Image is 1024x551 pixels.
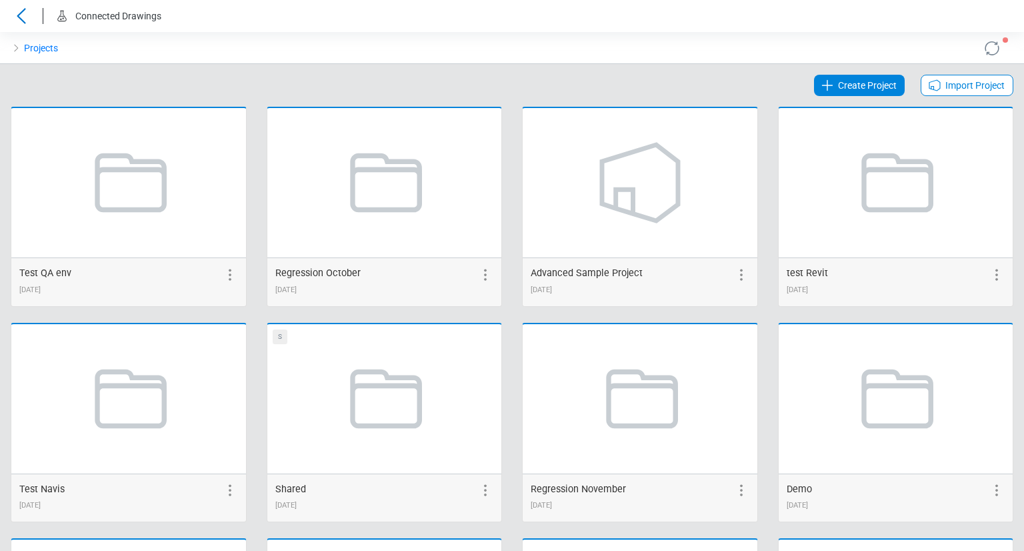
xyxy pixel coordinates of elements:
span: 10/04/2024 15:40:24 [275,286,297,294]
span: Connected Drawings [75,11,161,21]
div: Advanced Sample Project [531,266,643,281]
div: Shared [275,482,306,497]
span: Shared [275,484,306,495]
a: Projects [24,40,58,56]
span: Import Project [945,77,1005,93]
div: test Revit [787,266,828,281]
div: Test Navis [19,482,65,497]
div: S [273,330,287,344]
span: 11/13/2024 10:43:57 [275,501,297,510]
span: Test QA env [19,267,71,279]
span: 10/09/2024 13:20:08 [787,286,808,294]
div: Demo [787,482,812,497]
span: 10/09/2024 13:30:08 [19,501,41,510]
span: test Revit [787,267,828,279]
span: 09/26/2024 15:35:19 [19,286,41,294]
a: Create Project [814,75,905,96]
span: 11/14/2024 16:08:52 [787,501,808,510]
span: Regression October [275,267,361,279]
span: Regression November [531,484,626,495]
div: Regression October [275,266,361,281]
span: 11/13/2024 11:22:42 [531,501,552,510]
span: Advanced Sample Project [531,267,643,279]
span: Create Project [838,77,897,93]
span: 10/08/2024 11:28:32 [531,286,552,294]
span: Test Navis [19,484,65,495]
div: Regression November [531,482,626,497]
span: Demo [787,484,812,495]
div: Test QA env [19,266,71,281]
